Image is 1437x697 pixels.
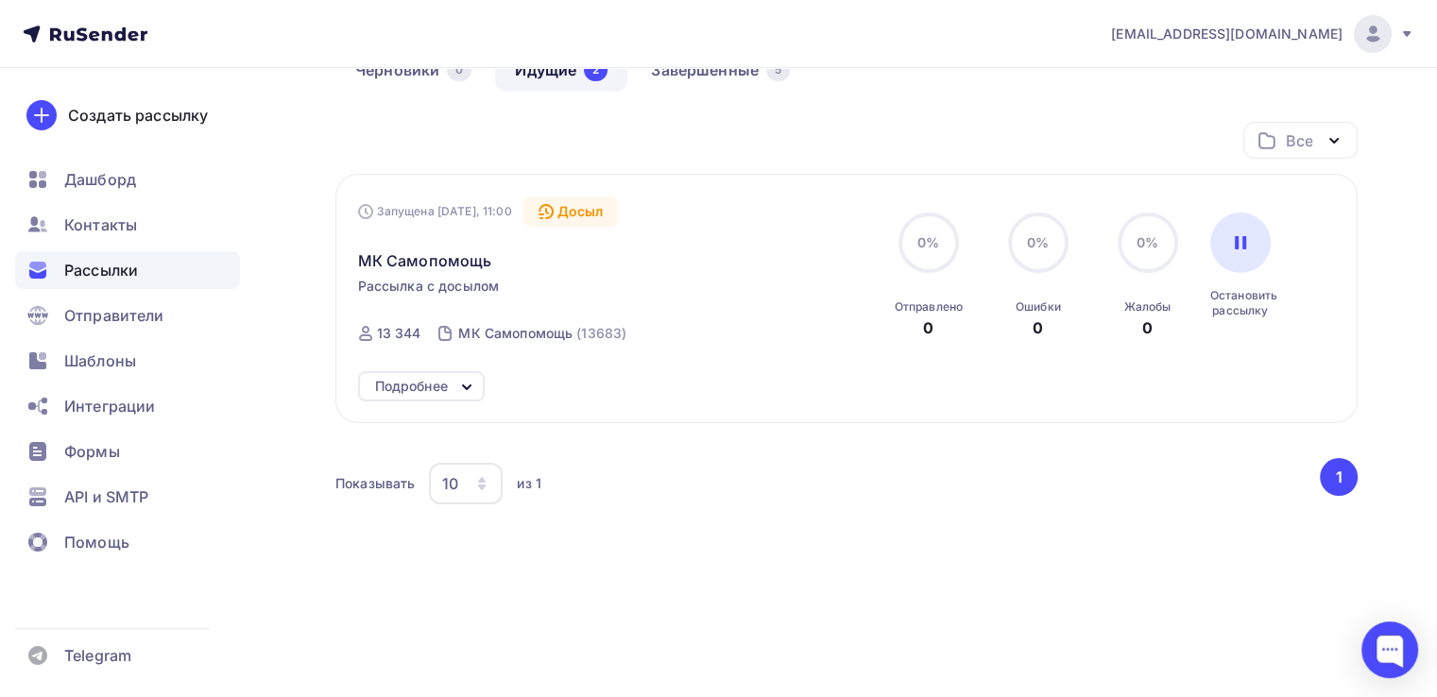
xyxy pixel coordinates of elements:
a: Рассылки [15,251,240,289]
div: МК Самопомощь [458,324,573,343]
div: 0 [923,316,933,339]
div: 5 [766,59,790,81]
div: Жалобы [1124,299,1171,314]
div: Досыл [523,196,619,227]
a: Идущие2 [495,48,627,92]
div: 0 [1033,316,1043,339]
span: Рассылка с досылом [358,277,500,296]
div: из 1 [517,474,541,493]
a: Черновики0 [335,48,491,92]
a: Контакты [15,206,240,244]
div: Отправлено [895,299,963,314]
button: Go to page 1 [1320,458,1358,496]
div: 10 [442,472,458,495]
span: 0% [1137,234,1158,250]
button: 10 [428,462,504,505]
div: (13683) [576,324,626,343]
div: 2 [584,59,607,81]
div: Подробнее [375,375,448,398]
div: Остановить рассылку [1210,288,1271,318]
a: Завершенные5 [631,48,810,92]
span: МК Самопомощь [358,249,492,272]
span: Помощь [64,531,129,553]
div: Показывать [335,474,415,493]
div: Все [1286,129,1312,152]
div: 13 344 [377,324,421,343]
span: Рассылки [64,259,138,281]
div: 0 [447,59,471,81]
button: Все [1243,122,1358,159]
span: API и SMTP [64,485,148,508]
span: [EMAIL_ADDRESS][DOMAIN_NAME] [1111,25,1343,43]
span: Дашборд [64,168,136,191]
div: 0 [1142,316,1153,339]
ul: Pagination [1317,458,1359,496]
span: Контакты [64,213,137,236]
span: Формы [64,440,120,463]
a: Отправители [15,297,240,334]
span: Отправители [64,304,164,327]
span: Шаблоны [64,349,136,372]
div: Создать рассылку [68,104,208,127]
a: МК Самопомощь (13683) [456,318,628,348]
a: Дашборд [15,161,240,198]
div: Запущена [DATE], 11:00 [358,204,512,219]
a: Шаблоны [15,342,240,380]
span: Интеграции [64,395,155,417]
span: 0% [1027,234,1049,250]
span: 0% [917,234,939,250]
a: Формы [15,433,240,470]
div: Ошибки [1016,299,1061,314]
span: Telegram [64,644,131,667]
a: [EMAIL_ADDRESS][DOMAIN_NAME] [1111,15,1414,53]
